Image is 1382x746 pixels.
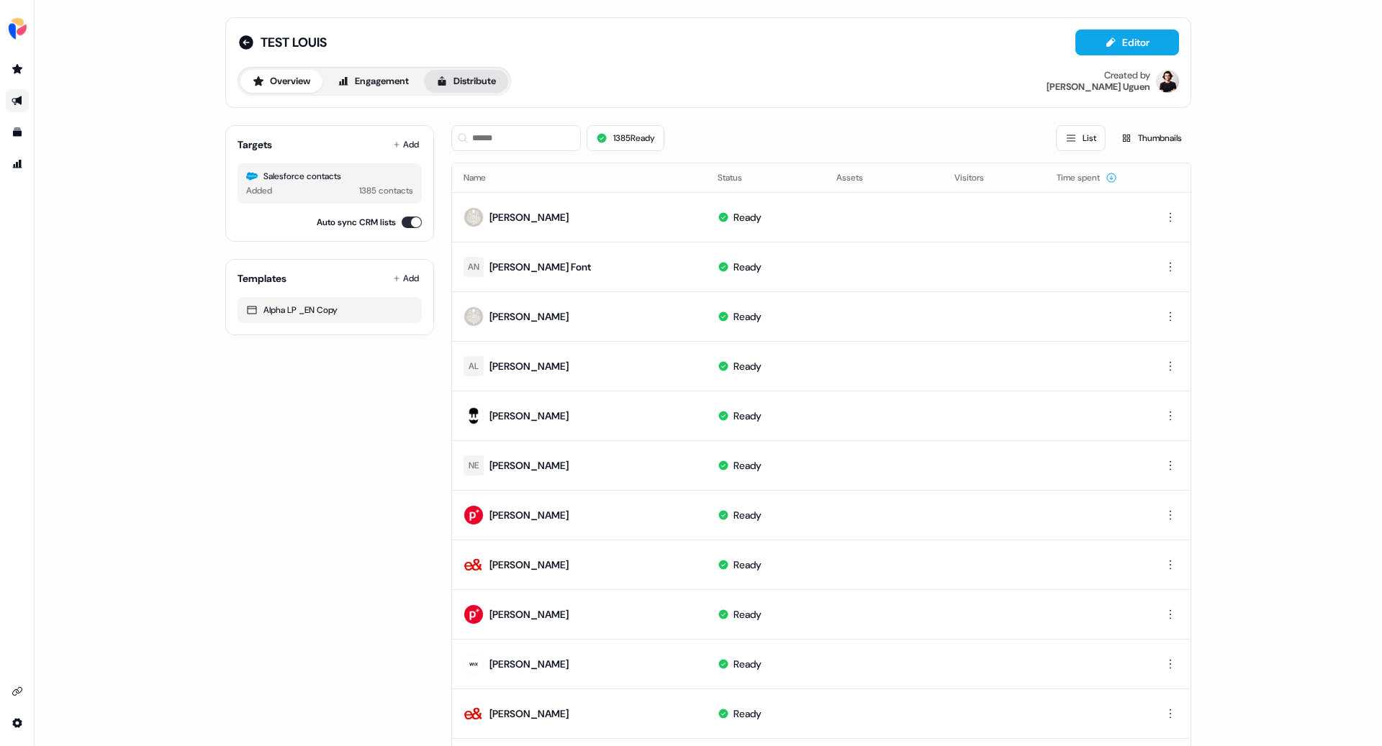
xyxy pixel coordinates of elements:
[733,458,762,473] div: Ready
[468,260,479,274] div: AN
[733,558,762,572] div: Ready
[489,508,569,522] div: [PERSON_NAME]
[246,169,413,183] div: Salesforce contacts
[733,359,762,373] div: Ready
[1057,165,1117,191] button: Time spent
[489,210,569,224] div: [PERSON_NAME]
[587,125,664,151] button: 1385Ready
[261,34,327,51] span: TEST LOUIS
[1075,37,1179,52] a: Editor
[238,137,272,152] div: Targets
[733,409,762,423] div: Ready
[489,657,569,671] div: [PERSON_NAME]
[1075,29,1179,55] button: Editor
[733,508,762,522] div: Ready
[489,309,569,324] div: [PERSON_NAME]
[733,309,762,324] div: Ready
[1104,70,1150,81] div: Created by
[424,70,508,93] button: Distribute
[464,165,503,191] button: Name
[489,409,569,423] div: [PERSON_NAME]
[390,135,422,155] button: Add
[825,163,944,192] th: Assets
[6,153,29,176] a: Go to attribution
[1056,125,1106,151] button: List
[489,558,569,572] div: [PERSON_NAME]
[489,458,569,473] div: [PERSON_NAME]
[246,303,413,317] div: Alpha LP _EN Copy
[733,260,762,274] div: Ready
[1047,81,1150,93] div: [PERSON_NAME] Uguen
[317,215,396,229] label: Auto sync CRM lists
[6,89,29,112] a: Go to outbound experience
[733,706,762,721] div: Ready
[1111,125,1191,151] button: Thumbnails
[359,183,413,198] div: 1385 contacts
[1156,70,1179,93] img: Louis
[6,121,29,144] a: Go to templates
[6,711,29,734] a: Go to integrations
[240,70,322,93] button: Overview
[325,70,421,93] button: Engagement
[6,680,29,703] a: Go to integrations
[489,607,569,622] div: [PERSON_NAME]
[469,458,479,473] div: NE
[6,58,29,81] a: Go to prospects
[954,165,1001,191] button: Visitors
[733,210,762,224] div: Ready
[469,359,479,373] div: AL
[718,165,759,191] button: Status
[489,260,591,274] div: [PERSON_NAME] Font
[246,183,272,198] div: Added
[733,607,762,622] div: Ready
[489,359,569,373] div: [PERSON_NAME]
[489,706,569,721] div: [PERSON_NAME]
[390,268,422,288] button: Add
[238,271,286,286] div: Templates
[733,657,762,671] div: Ready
